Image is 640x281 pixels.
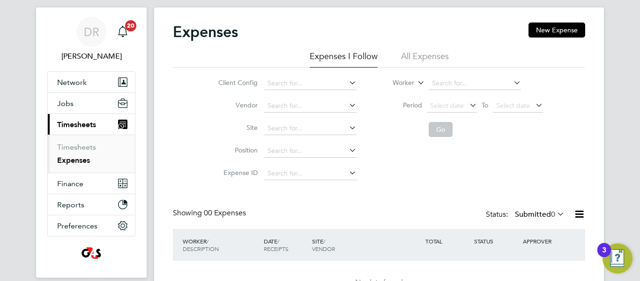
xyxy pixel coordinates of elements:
label: Site [216,123,258,132]
span: DR [84,26,99,38]
button: Finance [48,173,135,194]
input: Search for... [264,99,357,113]
a: Expenses [57,156,90,165]
span: / [207,237,208,245]
span: 20 [125,20,136,31]
span: Select date [430,101,464,110]
div: TOTAL [423,233,472,250]
span: David Robins [47,51,135,62]
div: 3 [602,250,606,262]
img: g4sssuk-logo-retina.png [80,246,104,261]
button: Open Resource Center, 3 new notifications [603,243,633,273]
span: Timesheets [57,120,96,129]
h2: Expenses [173,23,238,41]
div: SITE [310,233,423,257]
div: WORKER [180,233,261,257]
div: STATUS [472,233,521,250]
span: Network [57,78,87,87]
span: To [479,99,491,111]
button: New Expense [528,23,585,38]
label: Position [216,146,258,154]
span: Reports [57,200,84,209]
span: / [277,237,279,245]
button: Go [429,122,453,137]
input: Search for... [264,144,357,158]
span: Finance [57,179,83,188]
a: Timesheets [57,143,96,152]
span: 00 Expenses [204,208,246,218]
label: Submitted [515,210,565,219]
span: Select date [496,101,530,110]
button: Jobs [48,93,135,114]
div: Timesheets [48,135,135,173]
input: Search for... [264,122,357,135]
input: Search for... [264,77,357,90]
li: Expenses I Follow [310,51,378,68]
div: Status: [486,208,566,221]
div: Showing [173,208,248,218]
button: Preferences [48,215,135,236]
button: Timesheets [48,114,135,135]
label: Expense ID [216,168,258,177]
label: Worker [372,78,414,88]
span: RECEIPTS [264,245,289,252]
a: DR[PERSON_NAME] [47,17,135,62]
label: Vendor [216,101,258,109]
span: DESCRIPTION [183,245,219,252]
button: Reports [48,194,135,215]
label: Client Config [216,78,258,87]
span: 0 [551,210,555,219]
li: All Expenses [401,51,449,68]
nav: Main navigation [36,8,147,278]
div: DATE [261,233,310,257]
span: Preferences [57,221,97,230]
input: Search for... [429,77,521,90]
span: / [323,237,325,245]
a: Go to home page [47,246,135,261]
span: VENDOR [312,245,335,252]
span: Jobs [57,99,74,108]
a: 20 [113,17,132,47]
input: Search for... [264,167,357,180]
div: APPROVER [521,233,569,250]
button: Network [48,72,135,92]
label: Period [380,101,422,109]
